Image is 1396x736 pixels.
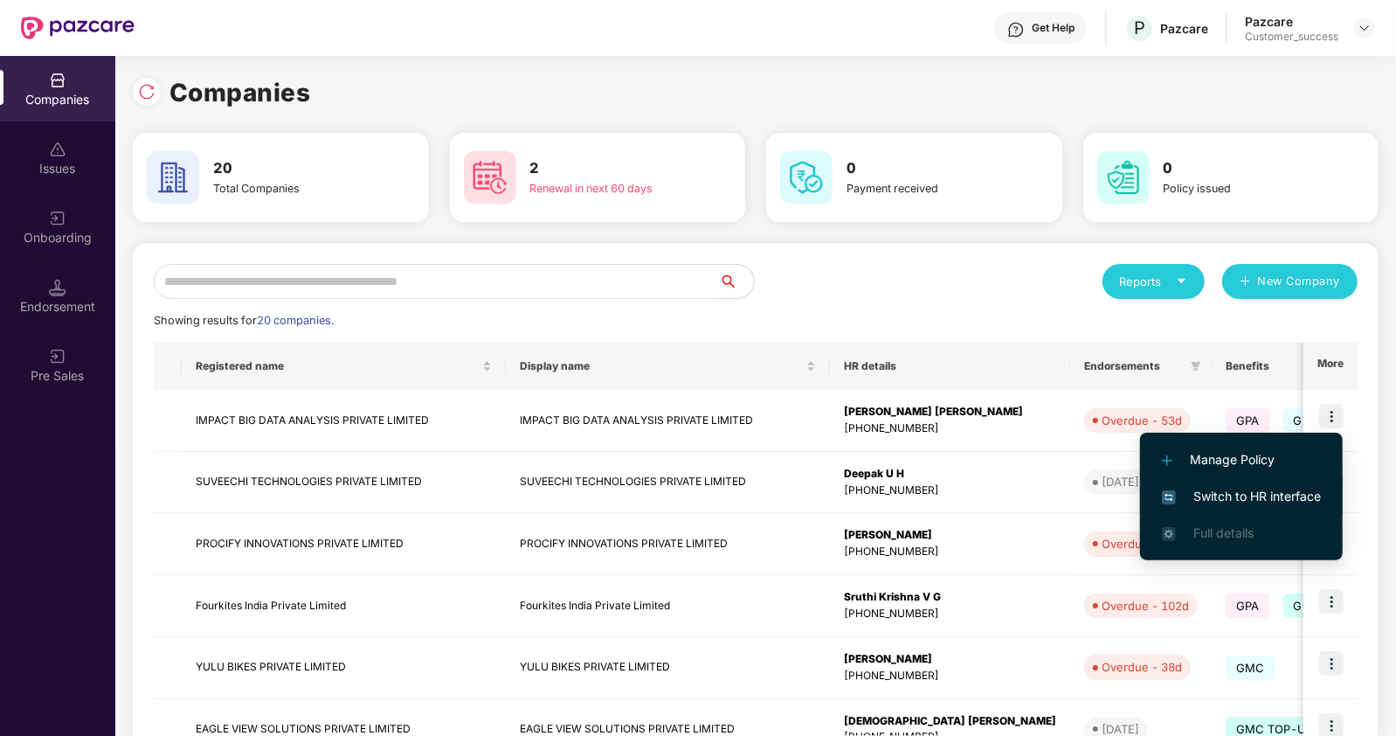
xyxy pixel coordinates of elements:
h3: 2 [530,157,681,180]
img: icon [1319,404,1344,428]
img: svg+xml;base64,PHN2ZyBpZD0iUmVsb2FkLTMyeDMyIiB4bWxucz0iaHR0cDovL3d3dy53My5vcmcvMjAwMC9zdmciIHdpZH... [138,83,155,101]
span: caret-down [1176,275,1187,287]
span: search [718,274,754,288]
img: svg+xml;base64,PHN2ZyB4bWxucz0iaHR0cDovL3d3dy53My5vcmcvMjAwMC9zdmciIHdpZHRoPSIxNiIgaGVpZ2h0PSIxNi... [1162,490,1176,504]
button: search [718,264,755,299]
div: [PHONE_NUMBER] [844,483,1056,499]
span: 20 companies. [257,314,334,327]
img: svg+xml;base64,PHN2ZyBpZD0iRHJvcGRvd24tMzJ4MzIiIHhtbG5zPSJodHRwOi8vd3d3LnczLm9yZy8yMDAwL3N2ZyIgd2... [1358,21,1372,35]
td: YULU BIKES PRIVATE LIMITED [182,637,506,699]
div: [PHONE_NUMBER] [844,544,1056,560]
div: [PERSON_NAME] [844,651,1056,668]
span: GPA [1226,408,1270,433]
h3: 20 [213,157,363,180]
div: Overdue - 17d [1102,535,1182,552]
span: New Company [1258,273,1341,290]
img: New Pazcare Logo [21,17,135,39]
div: [PHONE_NUMBER] [844,420,1056,437]
span: Display name [520,359,803,373]
img: svg+xml;base64,PHN2ZyB4bWxucz0iaHR0cDovL3d3dy53My5vcmcvMjAwMC9zdmciIHdpZHRoPSI2MCIgaGVpZ2h0PSI2MC... [147,151,199,204]
div: Sruthi Krishna V G [844,589,1056,606]
img: svg+xml;base64,PHN2ZyB4bWxucz0iaHR0cDovL3d3dy53My5vcmcvMjAwMC9zdmciIHdpZHRoPSI2MCIgaGVpZ2h0PSI2MC... [1097,151,1150,204]
img: svg+xml;base64,PHN2ZyB3aWR0aD0iMjAiIGhlaWdodD0iMjAiIHZpZXdCb3g9IjAgMCAyMCAyMCIgZmlsbD0ibm9uZSIgeG... [49,210,66,227]
th: More [1303,343,1358,390]
img: svg+xml;base64,PHN2ZyB4bWxucz0iaHR0cDovL3d3dy53My5vcmcvMjAwMC9zdmciIHdpZHRoPSIxMi4yMDEiIGhlaWdodD... [1162,455,1172,466]
div: Overdue - 102d [1102,597,1189,614]
img: svg+xml;base64,PHN2ZyB4bWxucz0iaHR0cDovL3d3dy53My5vcmcvMjAwMC9zdmciIHdpZHRoPSIxNi4zNjMiIGhlaWdodD... [1162,527,1176,541]
span: GMC [1226,656,1275,680]
img: svg+xml;base64,PHN2ZyBpZD0iSXNzdWVzX2Rpc2FibGVkIiB4bWxucz0iaHR0cDovL3d3dy53My5vcmcvMjAwMC9zdmciIH... [49,141,66,158]
div: Reports [1120,273,1187,290]
div: Overdue - 53d [1102,412,1182,429]
h1: Companies [169,73,311,112]
div: Policy issued [1164,180,1314,198]
span: Endorsements [1084,359,1184,373]
div: [DATE] [1102,473,1139,490]
td: Fourkites India Private Limited [506,575,830,637]
h3: 0 [1164,157,1314,180]
img: svg+xml;base64,PHN2ZyB4bWxucz0iaHR0cDovL3d3dy53My5vcmcvMjAwMC9zdmciIHdpZHRoPSI2MCIgaGVpZ2h0PSI2MC... [464,151,516,204]
th: Registered name [182,343,506,390]
h3: 0 [847,157,997,180]
div: Pazcare [1245,13,1338,30]
div: [PERSON_NAME] [844,527,1056,544]
img: svg+xml;base64,PHN2ZyB4bWxucz0iaHR0cDovL3d3dy53My5vcmcvMjAwMC9zdmciIHdpZHRoPSI2MCIgaGVpZ2h0PSI2MC... [780,151,833,204]
span: Registered name [196,359,479,373]
div: Pazcare [1160,20,1208,37]
span: filter [1191,361,1201,371]
div: Customer_success [1245,30,1338,44]
th: Display name [506,343,830,390]
img: svg+xml;base64,PHN2ZyB3aWR0aD0iMTQuNSIgaGVpZ2h0PSIxNC41IiB2aWV3Qm94PSIwIDAgMTYgMTYiIGZpbGw9Im5vbm... [49,279,66,296]
span: Switch to HR interface [1162,487,1321,506]
td: SUVEECHI TECHNOLOGIES PRIVATE LIMITED [182,452,506,514]
td: SUVEECHI TECHNOLOGIES PRIVATE LIMITED [506,452,830,514]
div: Renewal in next 60 days [530,180,681,198]
td: IMPACT BIG DATA ANALYSIS PRIVATE LIMITED [506,390,830,452]
td: IMPACT BIG DATA ANALYSIS PRIVATE LIMITED [182,390,506,452]
span: filter [1187,356,1205,377]
div: Deepak U H [844,466,1056,483]
span: GPA [1226,594,1270,618]
td: YULU BIKES PRIVATE LIMITED [506,637,830,699]
div: [PHONE_NUMBER] [844,668,1056,684]
td: PROCIFY INNOVATIONS PRIVATE LIMITED [506,513,830,575]
span: P [1134,17,1145,38]
img: svg+xml;base64,PHN2ZyBpZD0iSGVscC0zMngzMiIgeG1sbnM9Imh0dHA6Ly93d3cudzMub3JnLzIwMDAvc3ZnIiB3aWR0aD... [1007,21,1025,38]
div: Total Companies [213,180,363,198]
span: Full details [1193,525,1254,540]
div: [PHONE_NUMBER] [844,606,1056,622]
button: plusNew Company [1222,264,1358,299]
span: GMC TOP-UP [1283,594,1382,618]
div: Get Help [1032,21,1075,35]
div: [PERSON_NAME] [PERSON_NAME] [844,404,1056,420]
th: HR details [830,343,1070,390]
img: svg+xml;base64,PHN2ZyB3aWR0aD0iMjAiIGhlaWdodD0iMjAiIHZpZXdCb3g9IjAgMCAyMCAyMCIgZmlsbD0ibm9uZSIgeG... [49,348,66,365]
img: svg+xml;base64,PHN2ZyBpZD0iQ29tcGFuaWVzIiB4bWxucz0iaHR0cDovL3d3dy53My5vcmcvMjAwMC9zdmciIHdpZHRoPS... [49,72,66,89]
img: icon [1319,651,1344,676]
span: Manage Policy [1162,450,1321,469]
div: [DEMOGRAPHIC_DATA] [PERSON_NAME] [844,713,1056,730]
span: plus [1240,275,1251,289]
img: icon [1319,589,1344,614]
div: Payment received [847,180,997,198]
td: Fourkites India Private Limited [182,575,506,637]
div: Overdue - 38d [1102,658,1182,676]
td: PROCIFY INNOVATIONS PRIVATE LIMITED [182,513,506,575]
span: Showing results for [154,314,334,327]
